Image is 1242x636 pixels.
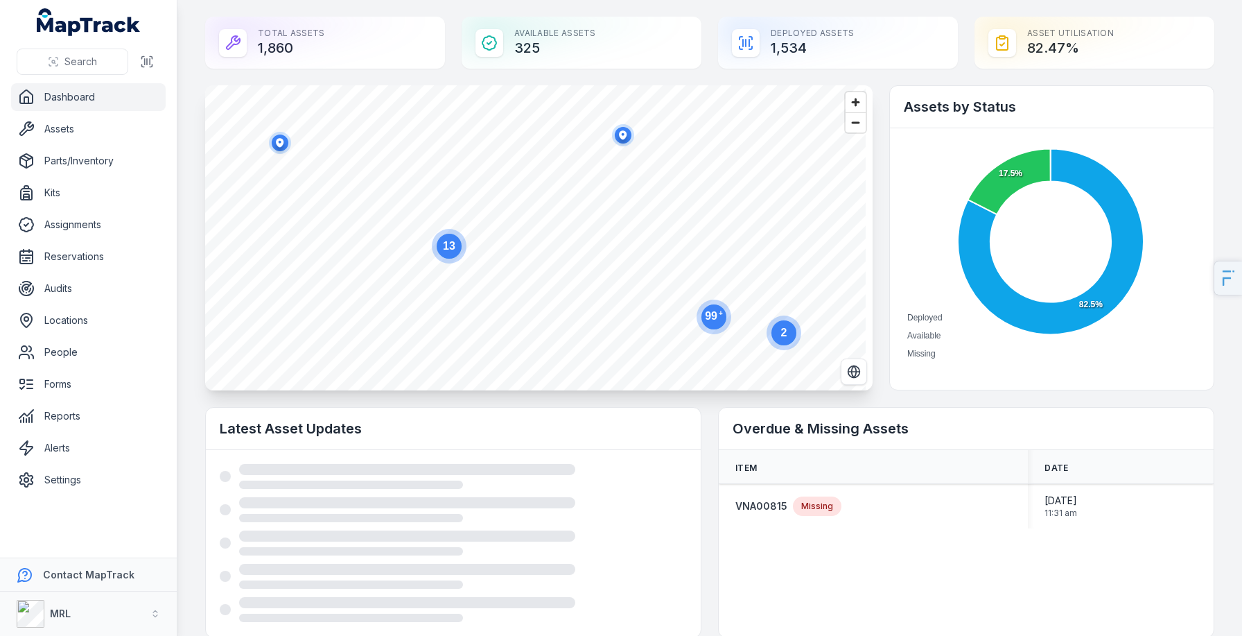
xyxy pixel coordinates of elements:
[705,309,723,322] text: 99
[781,327,787,338] text: 2
[907,331,941,341] span: Available
[11,402,166,430] a: Reports
[904,97,1200,117] h2: Assets by Status
[11,370,166,398] a: Forms
[733,419,1200,438] h2: Overdue & Missing Assets
[1044,463,1068,474] span: Date
[11,243,166,270] a: Reservations
[719,309,723,317] tspan: +
[11,115,166,143] a: Assets
[907,313,943,323] span: Deployed
[846,92,866,112] button: Zoom in
[205,85,866,390] canvas: Map
[11,434,166,462] a: Alerts
[841,359,867,385] button: Switch to Satellite View
[443,240,455,252] text: 13
[11,466,166,494] a: Settings
[64,55,97,69] span: Search
[37,8,141,36] a: MapTrack
[793,497,841,516] div: Missing
[220,419,687,438] h2: Latest Asset Updates
[43,569,134,581] strong: Contact MapTrack
[50,608,71,619] strong: MRL
[11,83,166,111] a: Dashboard
[1044,494,1077,519] time: 15/09/2025, 11:31:09 am
[11,147,166,175] a: Parts/Inventory
[1044,494,1077,508] span: [DATE]
[11,307,166,334] a: Locations
[11,275,166,302] a: Audits
[735,499,787,513] a: VNA00815
[11,211,166,239] a: Assignments
[17,49,128,75] button: Search
[907,349,936,359] span: Missing
[11,179,166,207] a: Kits
[1044,508,1077,519] span: 11:31 am
[846,112,866,132] button: Zoom out
[735,463,757,474] span: Item
[11,338,166,366] a: People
